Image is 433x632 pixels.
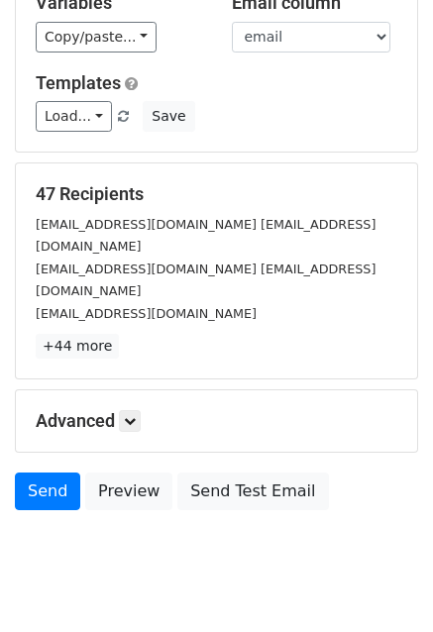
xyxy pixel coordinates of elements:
[36,334,119,359] a: +44 more
[36,306,257,321] small: [EMAIL_ADDRESS][DOMAIN_NAME]
[334,537,433,632] iframe: Chat Widget
[36,72,121,93] a: Templates
[36,101,112,132] a: Load...
[36,410,397,432] h5: Advanced
[143,101,194,132] button: Save
[36,183,397,205] h5: 47 Recipients
[36,217,376,255] small: [EMAIL_ADDRESS][DOMAIN_NAME] [EMAIL_ADDRESS][DOMAIN_NAME]
[36,262,376,299] small: [EMAIL_ADDRESS][DOMAIN_NAME] [EMAIL_ADDRESS][DOMAIN_NAME]
[36,22,157,53] a: Copy/paste...
[85,473,172,510] a: Preview
[15,473,80,510] a: Send
[177,473,328,510] a: Send Test Email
